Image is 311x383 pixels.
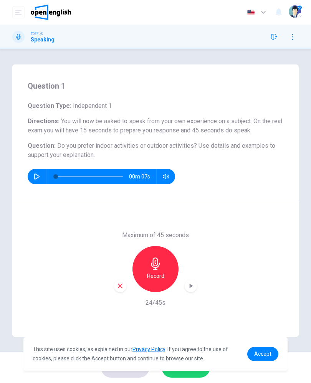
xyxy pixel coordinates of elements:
img: OpenEnglish logo [31,5,71,20]
span: Do you prefer indoor activities or outdoor activities? [57,142,197,149]
h1: Speaking [31,36,55,43]
div: cookieconsent [23,337,288,371]
button: open mobile menu [12,6,25,18]
img: Profile picture [289,5,301,18]
h6: Question : [28,141,283,160]
button: Record [132,246,179,292]
span: TOEFL® [31,31,43,36]
h6: Maximum of 45 seconds [122,231,189,240]
a: Privacy Policy [132,346,165,352]
img: en [246,10,256,15]
h6: Question Type : [28,101,283,111]
span: Accept [254,351,271,357]
span: This site uses cookies, as explained in our . If you agree to the use of cookies, please click th... [33,346,228,362]
a: dismiss cookie message [247,347,278,361]
span: 00m 07s [129,169,156,184]
h4: Question 1 [28,80,283,92]
h6: Record [147,271,164,281]
h6: Directions : [28,117,283,135]
span: Independent 1 [71,102,112,109]
h6: 24/45s [146,298,165,307]
span: You will now be asked to speak from your own experience on a subject. On the real exam you will h... [28,117,282,134]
